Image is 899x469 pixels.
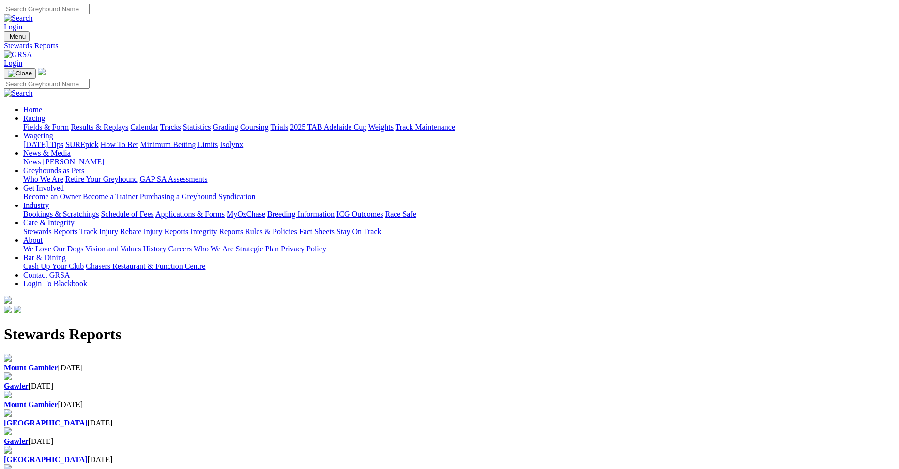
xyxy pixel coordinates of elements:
[299,227,335,235] a: Fact Sheets
[65,140,98,148] a: SUREpick
[23,227,77,235] a: Stewards Reports
[4,400,58,409] a: Mount Gambier
[23,140,895,149] div: Wagering
[23,279,87,288] a: Login To Blackbook
[236,245,279,253] a: Strategic Plan
[4,4,90,14] input: Search
[4,455,895,464] div: [DATE]
[43,158,104,166] a: [PERSON_NAME]
[23,114,45,122] a: Racing
[336,227,381,235] a: Stay On Track
[23,262,895,271] div: Bar & Dining
[4,59,22,67] a: Login
[83,192,138,201] a: Become a Trainer
[130,123,158,131] a: Calendar
[23,175,63,183] a: Who We Are
[4,400,895,409] div: [DATE]
[4,382,895,391] div: [DATE]
[23,192,81,201] a: Become an Owner
[23,227,895,236] div: Care & Integrity
[23,184,64,192] a: Get Involved
[4,437,29,445] b: Gawler
[220,140,243,148] a: Isolynx
[23,123,895,132] div: Racing
[23,192,895,201] div: Get Involved
[213,123,238,131] a: Grading
[4,364,58,372] b: Mount Gambier
[23,149,71,157] a: News & Media
[4,419,895,427] div: [DATE]
[4,455,88,464] a: [GEOGRAPHIC_DATA]
[23,253,66,262] a: Bar & Dining
[240,123,269,131] a: Coursing
[23,245,895,253] div: About
[23,158,41,166] a: News
[4,306,12,313] img: facebook.svg
[86,262,205,270] a: Chasers Restaurant & Function Centre
[101,210,153,218] a: Schedule of Fees
[336,210,383,218] a: ICG Outcomes
[23,271,70,279] a: Contact GRSA
[4,437,895,446] div: [DATE]
[368,123,394,131] a: Weights
[101,140,138,148] a: How To Bet
[23,210,99,218] a: Bookings & Scratchings
[143,227,188,235] a: Injury Reports
[8,70,32,77] img: Close
[4,31,30,42] button: Toggle navigation
[23,236,43,244] a: About
[23,132,53,140] a: Wagering
[270,123,288,131] a: Trials
[23,262,84,270] a: Cash Up Your Club
[140,175,208,183] a: GAP SA Assessments
[38,68,46,75] img: logo-grsa-white.png
[4,446,12,454] img: file-red.svg
[4,325,895,343] h1: Stewards Reports
[194,245,234,253] a: Who We Are
[183,123,211,131] a: Statistics
[4,68,36,79] button: Toggle navigation
[23,123,69,131] a: Fields & Form
[4,382,29,390] b: Gawler
[267,210,335,218] a: Breeding Information
[4,354,12,362] img: file-red.svg
[23,210,895,219] div: Industry
[23,201,49,209] a: Industry
[23,166,84,175] a: Greyhounds as Pets
[10,33,26,40] span: Menu
[71,123,128,131] a: Results & Replays
[23,175,895,184] div: Greyhounds as Pets
[4,372,12,380] img: file-red.svg
[155,210,225,218] a: Applications & Forms
[281,245,326,253] a: Privacy Policy
[190,227,243,235] a: Integrity Reports
[14,306,21,313] img: twitter.svg
[23,219,75,227] a: Care & Integrity
[4,427,12,435] img: file-red.svg
[4,14,33,23] img: Search
[168,245,192,253] a: Careers
[23,245,83,253] a: We Love Our Dogs
[396,123,455,131] a: Track Maintenance
[23,158,895,166] div: News & Media
[65,175,138,183] a: Retire Your Greyhound
[385,210,416,218] a: Race Safe
[4,419,88,427] a: [GEOGRAPHIC_DATA]
[4,89,33,98] img: Search
[23,105,42,114] a: Home
[160,123,181,131] a: Tracks
[140,140,218,148] a: Minimum Betting Limits
[4,23,22,31] a: Login
[79,227,141,235] a: Track Injury Rebate
[4,296,12,304] img: logo-grsa-white.png
[245,227,297,235] a: Rules & Policies
[140,192,216,201] a: Purchasing a Greyhound
[4,42,895,50] a: Stewards Reports
[4,364,895,372] div: [DATE]
[23,140,63,148] a: [DATE] Tips
[85,245,141,253] a: Vision and Values
[218,192,255,201] a: Syndication
[4,391,12,398] img: file-red.svg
